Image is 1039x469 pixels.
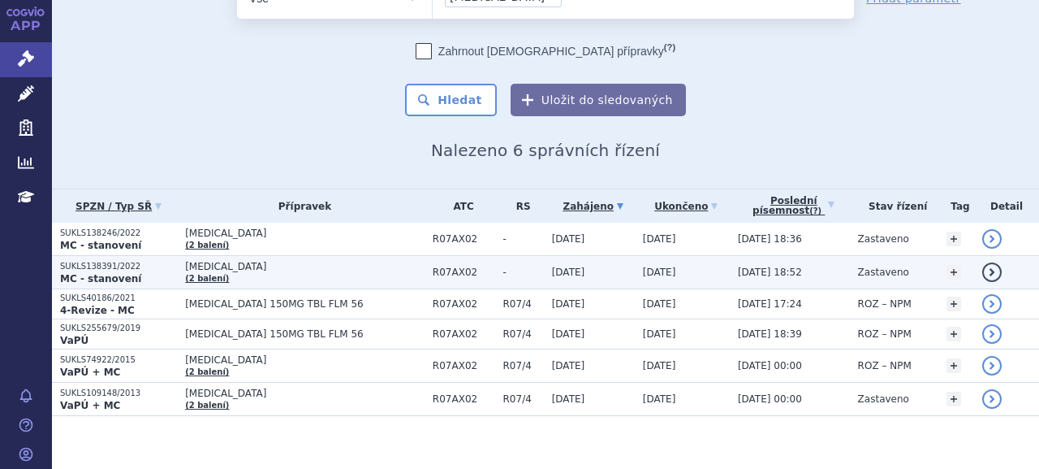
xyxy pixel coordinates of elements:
span: [MEDICAL_DATA] [185,228,425,239]
a: detail [982,263,1002,282]
span: R07AX02 [433,267,495,278]
span: - [503,233,544,245]
strong: VaPÚ + MC [60,400,120,411]
span: ROZ – NPM [858,298,912,310]
span: R07AX02 [433,393,495,405]
a: + [946,232,961,246]
th: Stav řízení [850,189,938,223]
a: + [946,392,961,406]
button: Hledat [405,84,497,116]
a: SPZN / Typ SŘ [60,195,177,218]
span: Zastaveno [858,393,909,405]
span: [DATE] [643,328,676,340]
label: Zahrnout [DEMOGRAPHIC_DATA] přípravky [416,43,675,59]
button: Uložit do sledovaných [511,84,686,116]
th: Tag [938,189,974,223]
span: [DATE] [552,328,585,340]
span: Nalezeno 6 správních řízení [431,141,660,160]
span: R07AX02 [433,233,495,245]
a: + [946,265,961,280]
span: [MEDICAL_DATA] [185,388,425,399]
span: [DATE] [643,298,676,310]
strong: VaPÚ [60,335,88,346]
p: SUKLS138246/2022 [60,228,177,239]
span: ROZ – NPM [858,360,912,371]
a: detail [982,389,1002,409]
a: + [946,327,961,341]
span: R07/4 [503,393,544,405]
span: [DATE] 18:52 [738,267,802,278]
span: [DATE] 00:00 [738,360,802,371]
span: [MEDICAL_DATA] 150MG TBL FLM 56 [185,328,425,340]
a: detail [982,324,1002,344]
abbr: (?) [664,42,675,53]
span: [DATE] [552,233,585,245]
span: Zastaveno [858,233,909,245]
p: SUKLS255679/2019 [60,323,177,334]
th: ATC [425,189,495,223]
th: Přípravek [177,189,425,223]
span: Zastaveno [858,267,909,278]
p: SUKLS74922/2015 [60,354,177,366]
p: SUKLS109148/2013 [60,388,177,399]
a: detail [982,294,1002,314]
a: Ukončeno [643,195,730,218]
span: [DATE] [643,233,676,245]
a: detail [982,229,1002,249]
a: (2 balení) [185,367,229,376]
span: R07/4 [503,298,544,310]
span: ROZ – NPM [858,328,912,340]
abbr: (?) [809,206,821,216]
strong: MC - stanovení [60,240,141,251]
strong: MC - stanovení [60,273,141,284]
span: [MEDICAL_DATA] 150MG TBL FLM 56 [185,298,425,310]
strong: VaPÚ + MC [60,367,120,378]
span: [DATE] 18:39 [738,328,802,340]
p: SUKLS40186/2021 [60,293,177,304]
a: detail [982,356,1002,376]
span: R07AX02 [433,298,495,310]
span: [DATE] [643,360,676,371]
a: + [946,297,961,311]
span: [DATE] [552,393,585,405]
span: [DATE] [643,267,676,278]
span: [MEDICAL_DATA] [185,354,425,366]
span: [DATE] 17:24 [738,298,802,310]
th: RS [495,189,544,223]
span: R07/4 [503,360,544,371]
span: [MEDICAL_DATA] [185,261,425,272]
a: + [946,358,961,373]
span: [DATE] [552,360,585,371]
a: (2 balení) [185,241,229,250]
span: R07AX02 [433,360,495,371]
span: [DATE] [643,393,676,405]
span: [DATE] [552,267,585,278]
a: (2 balení) [185,401,229,410]
a: Poslednípísemnost(?) [738,189,850,223]
span: R07/4 [503,328,544,340]
span: [DATE] 00:00 [738,393,802,405]
span: [DATE] 18:36 [738,233,802,245]
a: Zahájeno [552,195,635,218]
strong: 4-Revize - MC [60,305,135,316]
span: R07AX02 [433,328,495,340]
p: SUKLS138391/2022 [60,261,177,272]
a: (2 balení) [185,274,229,283]
span: [DATE] [552,298,585,310]
span: - [503,267,544,278]
th: Detail [974,189,1039,223]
